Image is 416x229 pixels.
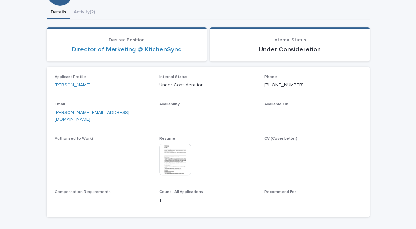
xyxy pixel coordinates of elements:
[159,102,180,106] span: Availability
[72,46,181,53] a: Director of Marketing @ KitchenSync
[109,38,145,42] span: Desired Position
[55,190,111,194] span: Compensation Requirements
[264,102,288,106] span: Available On
[55,110,129,122] a: [PERSON_NAME][EMAIL_ADDRESS][DOMAIN_NAME]
[55,102,65,106] span: Email
[159,190,203,194] span: Count - All Applications
[159,82,257,89] p: Under Consideration
[70,6,99,19] button: Activity (2)
[55,137,94,141] span: Authorized to Work?
[159,197,257,204] p: 1
[264,197,362,204] p: -
[264,137,297,141] span: CV (Cover Letter)
[47,6,70,19] button: Details
[159,109,257,116] p: -
[264,75,277,79] span: Phone
[273,38,306,42] span: Internal Status
[55,75,86,79] span: Applicant Profile
[264,190,296,194] span: Recommend For
[264,109,362,116] p: -
[264,83,304,87] a: [PHONE_NUMBER]
[55,144,152,150] p: -
[55,197,152,204] p: -
[264,144,362,150] p: -
[55,82,91,89] a: [PERSON_NAME]
[218,46,362,53] p: Under Consideration
[159,75,187,79] span: Internal Status
[159,137,175,141] span: Resume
